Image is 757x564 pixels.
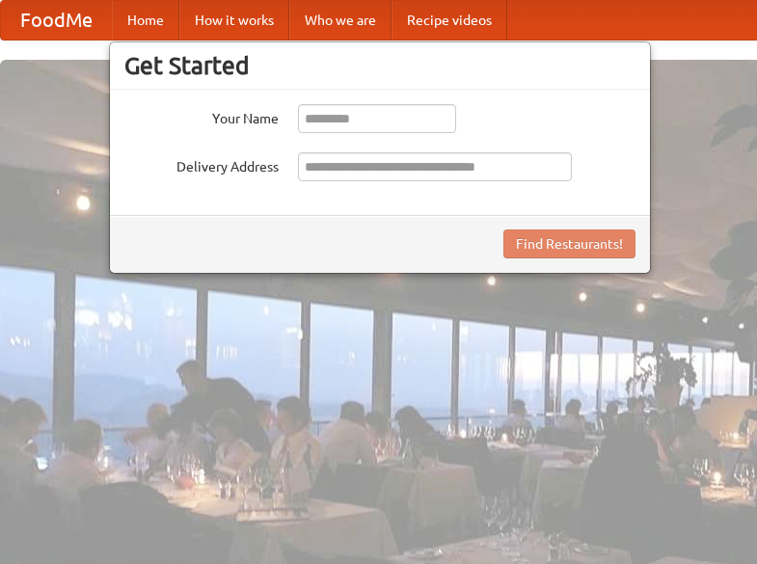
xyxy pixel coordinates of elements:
[124,152,279,176] label: Delivery Address
[112,1,179,40] a: Home
[289,1,392,40] a: Who we are
[1,1,112,40] a: FoodMe
[392,1,507,40] a: Recipe videos
[179,1,289,40] a: How it works
[124,51,635,80] h3: Get Started
[503,229,635,258] button: Find Restaurants!
[124,104,279,128] label: Your Name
